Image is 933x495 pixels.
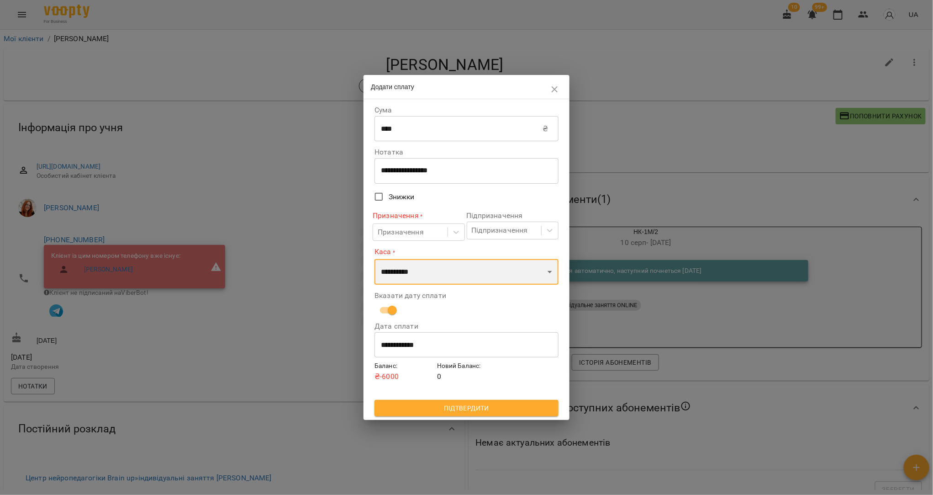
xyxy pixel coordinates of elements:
span: Підтвердити [382,403,551,414]
label: Підпризначення [467,212,559,219]
div: Призначення [378,227,424,238]
span: Додати сплату [371,83,414,90]
div: Підпризначення [472,225,528,236]
span: Знижки [389,192,415,202]
h6: Новий Баланс : [437,361,496,371]
label: Вказати дату сплати [374,292,558,299]
label: Каса [374,247,558,257]
p: ₴ -6000 [374,371,433,382]
div: 0 [435,359,498,383]
label: Сума [374,106,558,114]
button: Підтвердити [374,400,558,416]
label: Дата сплати [374,323,558,330]
label: Призначення [373,211,464,221]
p: ₴ [543,123,548,134]
label: Нотатка [374,149,558,156]
h6: Баланс : [374,361,433,371]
